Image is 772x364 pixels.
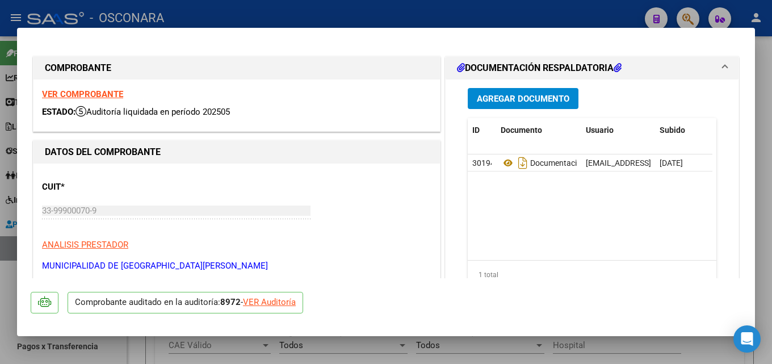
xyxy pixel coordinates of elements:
a: VER COMPROBANTE [42,89,123,99]
datatable-header-cell: ID [468,118,496,143]
div: 1 total [468,261,716,289]
span: Documento [501,125,542,135]
div: VER Auditoría [243,296,296,309]
datatable-header-cell: Subido [655,118,712,143]
strong: DATOS DEL COMPROBANTE [45,147,161,157]
span: Documentacion Respaldatoria [501,158,637,168]
span: ESTADO: [42,107,75,117]
span: Usuario [586,125,614,135]
datatable-header-cell: Acción [712,118,769,143]
datatable-header-cell: Documento [496,118,581,143]
span: Agregar Documento [477,94,569,104]
strong: 8972 [220,297,241,307]
strong: COMPROBANTE [45,62,111,73]
div: Open Intercom Messenger [733,325,761,353]
p: MUNICIPALIDAD DE [GEOGRAPHIC_DATA][PERSON_NAME] [42,260,431,273]
button: Agregar Documento [468,88,578,109]
span: Auditoría liquidada en período 202505 [75,107,230,117]
div: DOCUMENTACIÓN RESPALDATORIA [446,80,739,315]
span: ANALISIS PRESTADOR [42,240,128,250]
span: [DATE] [660,158,683,168]
span: 30194 [472,158,495,168]
span: Subido [660,125,685,135]
mat-expansion-panel-header: DOCUMENTACIÓN RESPALDATORIA [446,57,739,80]
p: CUIT [42,181,159,194]
datatable-header-cell: Usuario [581,118,655,143]
h1: DOCUMENTACIÓN RESPALDATORIA [457,61,622,75]
i: Descargar documento [515,154,530,172]
p: Comprobante auditado en la auditoría: - [68,292,303,314]
span: ID [472,125,480,135]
